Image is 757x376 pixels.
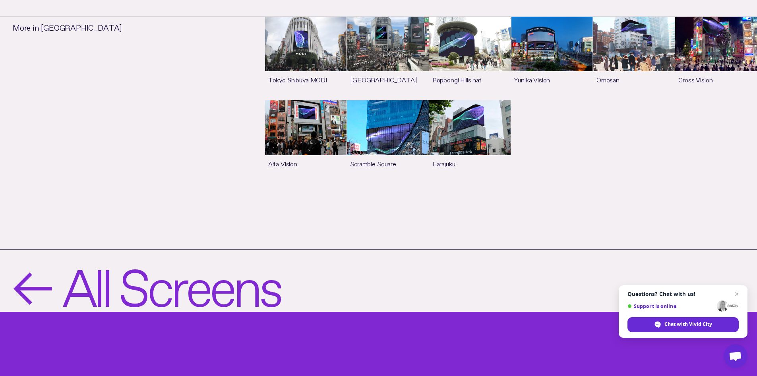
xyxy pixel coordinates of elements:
span: All Screens [62,256,280,306]
div: Open chat [724,344,747,368]
span: Close chat [732,289,742,299]
span: Chat with Vivid City [664,321,712,328]
span: ← [13,256,50,306]
span: Questions? Chat with us! [627,291,739,297]
span: Support is online [627,303,714,309]
div: Chat with Vivid City [627,317,739,332]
